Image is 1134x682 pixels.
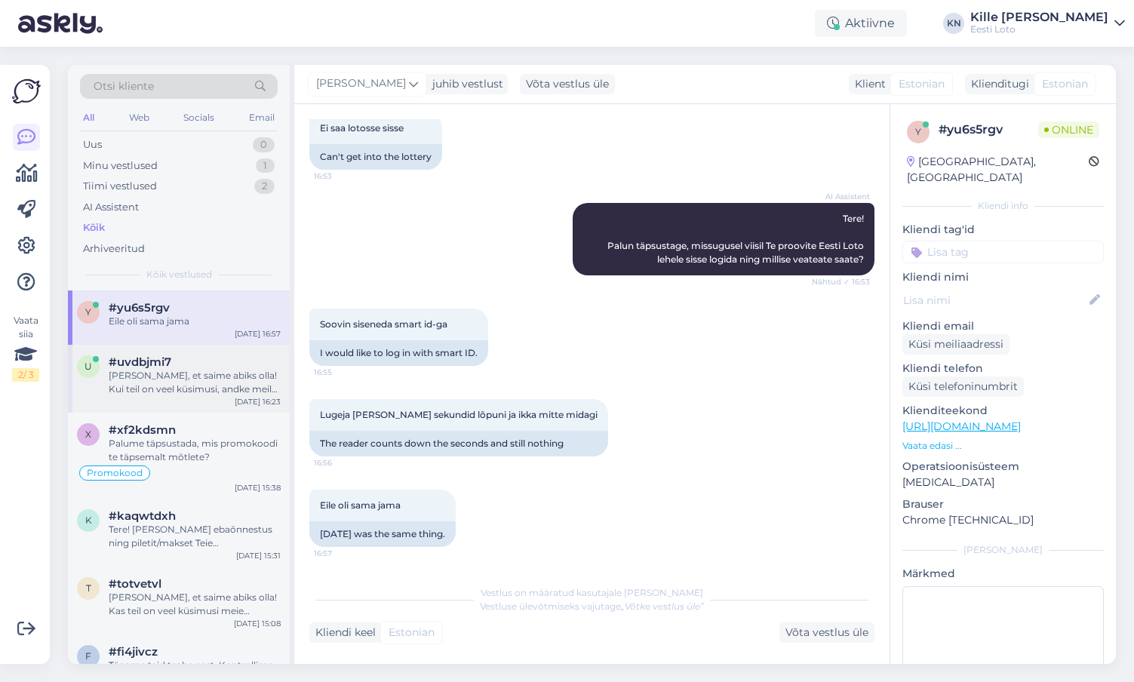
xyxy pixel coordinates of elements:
div: Web [126,108,152,127]
div: Minu vestlused [83,158,158,174]
div: [PERSON_NAME], et saime abiks olla! Kui teil on veel küsimusi, andke meile teada. [109,369,281,396]
span: Estonian [1042,76,1088,92]
div: Email [246,108,278,127]
div: I would like to log in with smart ID. [309,340,488,366]
p: Klienditeekond [902,403,1104,419]
div: Küsi meiliaadressi [902,334,1010,355]
div: Klient [849,76,886,92]
img: Askly Logo [12,77,41,106]
span: Vestlus on määratud kasutajale [PERSON_NAME] [481,587,703,598]
div: AI Assistent [83,200,139,215]
p: Märkmed [902,566,1104,582]
div: Küsi telefoninumbrit [902,376,1024,397]
span: Lugeja [PERSON_NAME] sekundid lõpuni ja ikka mitte midagi [320,409,598,420]
span: y [85,306,91,318]
div: [PERSON_NAME] [902,543,1104,557]
span: Vestluse ülevõtmiseks vajutage [480,601,704,612]
span: 16:55 [314,367,370,378]
span: Eile oli sama jama [320,499,401,511]
div: [DATE] was the same thing. [309,521,456,547]
div: Eile oli sama jama [109,315,281,328]
p: Kliendi telefon [902,361,1104,376]
input: Lisa tag [902,241,1104,263]
div: 0 [253,137,275,152]
div: Võta vestlus üle [520,74,615,94]
div: Arhiveeritud [83,241,145,257]
span: Nähtud ✓ 16:53 [812,276,870,287]
a: Kille [PERSON_NAME]Eesti Loto [970,11,1125,35]
span: Ei saa lotosse sisse [320,122,404,134]
span: u [85,361,92,372]
div: [DATE] 16:57 [235,328,281,339]
p: Chrome [TECHNICAL_ID] [902,512,1104,528]
span: #totvetvl [109,577,161,591]
span: f [85,650,91,662]
div: 2 / 3 [12,368,39,382]
div: [DATE] 15:38 [235,482,281,493]
span: Estonian [389,625,435,641]
div: Kliendi info [902,199,1104,213]
p: Operatsioonisüsteem [902,459,1104,475]
span: x [85,429,91,440]
span: AI Assistent [813,191,870,202]
span: #fi4jivcz [109,645,158,659]
div: Vaata siia [12,314,39,382]
span: t [86,582,91,594]
span: Otsi kliente [94,78,154,94]
div: Aktiivne [815,10,907,37]
span: k [85,515,92,526]
i: „Võtke vestlus üle” [621,601,704,612]
div: # yu6s5rgv [939,121,1038,139]
p: Vaata edasi ... [902,439,1104,453]
div: 1 [256,158,275,174]
p: Kliendi nimi [902,269,1104,285]
div: Palume täpsustada, mis promokoodi te täpsemalt mõtlete? [109,437,281,464]
span: 16:53 [314,170,370,182]
div: Socials [180,108,217,127]
div: [DATE] 16:23 [235,396,281,407]
span: 16:56 [314,457,370,468]
span: Estonian [899,76,945,92]
p: Kliendi tag'id [902,222,1104,238]
span: #kaqwtdxh [109,509,176,523]
a: [URL][DOMAIN_NAME] [902,419,1021,433]
span: Soovin siseneda smart id-ga [320,318,447,330]
div: Eesti Loto [970,23,1108,35]
div: [DATE] 15:31 [236,550,281,561]
div: [GEOGRAPHIC_DATA], [GEOGRAPHIC_DATA] [907,154,1089,186]
div: The reader counts down the seconds and still nothing [309,431,608,456]
div: KN [943,13,964,34]
span: 16:57 [314,548,370,559]
span: #xf2kdsmn [109,423,176,437]
div: Tere! [PERSON_NAME] ebaõnnestus ning piletit/makset Teie mängukontole ei ilmunud, palume edastada... [109,523,281,550]
div: Võta vestlus üle [779,622,874,643]
div: Klienditugi [965,76,1029,92]
p: Kliendi email [902,318,1104,334]
span: #uvdbjmi7 [109,355,171,369]
div: [PERSON_NAME], et saime abiks olla! Kas teil on veel küsimusi meie teenuste kohta? [109,591,281,618]
div: [DATE] 15:08 [234,618,281,629]
div: Kõik [83,220,105,235]
span: [PERSON_NAME] [316,75,406,92]
div: Tiimi vestlused [83,179,157,194]
div: 2 [254,179,275,194]
span: Online [1038,121,1099,138]
p: [MEDICAL_DATA] [902,475,1104,490]
div: All [80,108,97,127]
p: Brauser [902,496,1104,512]
div: Can't get into the lottery [309,144,442,170]
span: #yu6s5rgv [109,301,170,315]
div: Kille [PERSON_NAME] [970,11,1108,23]
input: Lisa nimi [903,292,1086,309]
span: Kõik vestlused [146,268,212,281]
span: y [915,126,921,137]
div: Uus [83,137,102,152]
div: juhib vestlust [426,76,503,92]
div: Kliendi keel [309,625,376,641]
span: Promokood [87,468,143,478]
